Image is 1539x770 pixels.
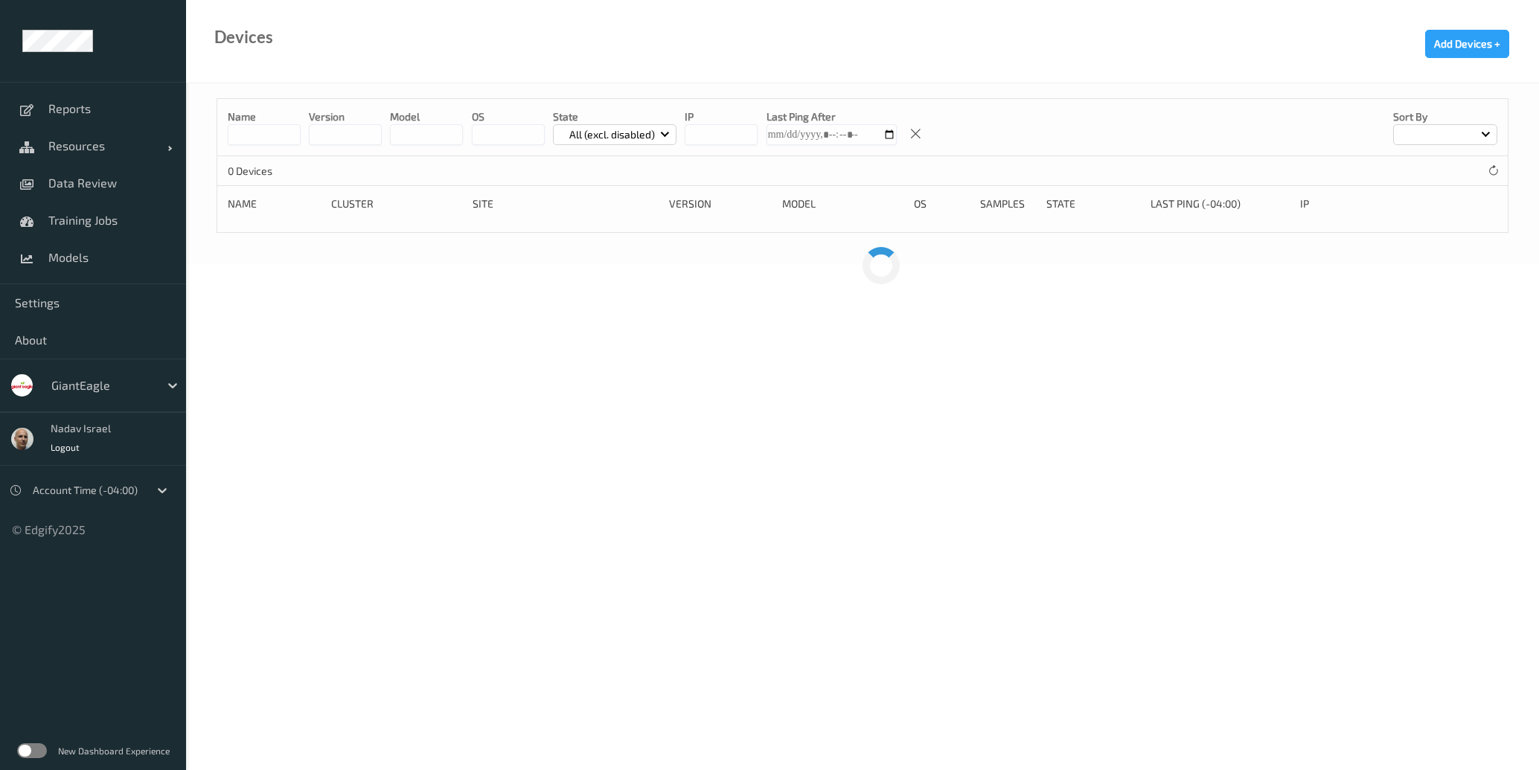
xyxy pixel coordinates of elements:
[331,196,461,211] div: Cluster
[767,109,897,124] p: Last Ping After
[214,30,273,45] div: Devices
[228,109,301,124] p: Name
[1151,196,1290,211] div: Last Ping (-04:00)
[564,127,660,142] p: All (excl. disabled)
[1300,196,1412,211] div: ip
[228,164,339,179] p: 0 Devices
[473,196,659,211] div: Site
[228,196,321,211] div: Name
[309,109,382,124] p: version
[685,109,758,124] p: IP
[980,196,1036,211] div: Samples
[1046,196,1139,211] div: State
[472,109,545,124] p: OS
[669,196,772,211] div: version
[553,109,677,124] p: State
[390,109,463,124] p: model
[914,196,970,211] div: OS
[782,196,903,211] div: Model
[1425,30,1509,58] button: Add Devices +
[1393,109,1497,124] p: Sort by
